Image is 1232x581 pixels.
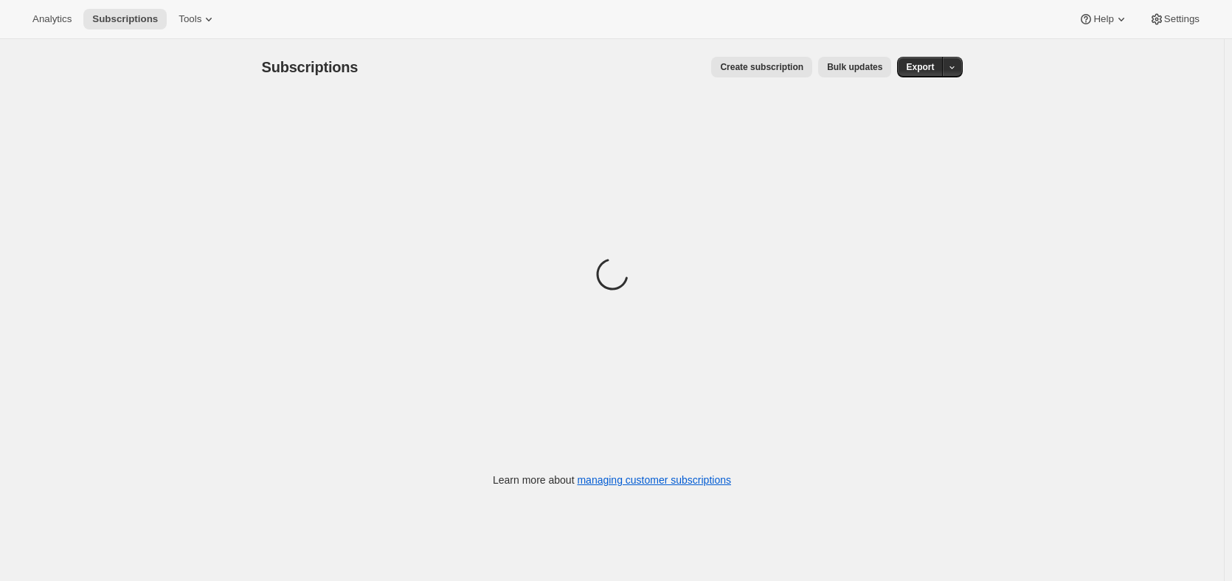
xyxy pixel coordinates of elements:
span: Settings [1164,13,1200,25]
button: Bulk updates [818,57,891,77]
button: Export [897,57,943,77]
button: Analytics [24,9,80,29]
span: Help [1093,13,1113,25]
span: Tools [179,13,201,25]
span: Subscriptions [262,59,359,75]
span: Analytics [32,13,72,25]
button: Tools [170,9,225,29]
button: Subscriptions [83,9,167,29]
button: Create subscription [711,57,812,77]
span: Bulk updates [827,61,882,73]
button: Settings [1141,9,1208,29]
p: Learn more about [493,473,731,487]
span: Subscriptions [92,13,158,25]
a: managing customer subscriptions [577,474,731,486]
span: Export [906,61,934,73]
button: Help [1070,9,1137,29]
span: Create subscription [720,61,803,73]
